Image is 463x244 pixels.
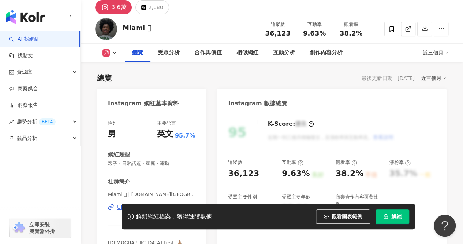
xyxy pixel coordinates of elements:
[421,73,447,83] div: 近三個月
[95,0,132,14] button: 3.6萬
[157,128,173,140] div: 英文
[332,214,362,219] span: 觀看圖表範例
[282,159,303,166] div: 互動率
[10,218,71,238] a: chrome extension立即安裝 瀏覽器外掛
[17,113,56,130] span: 趨勢分析
[157,120,176,127] div: 主要語言
[108,160,195,167] span: 親子 · 日常話題 · 家庭 · 運動
[383,214,388,219] span: lock
[108,178,130,186] div: 社群簡介
[9,52,33,59] a: 找貼文
[39,118,56,125] div: BETA
[389,159,411,166] div: 漲粉率
[194,48,222,57] div: 合作與價值
[17,130,37,146] span: 競品分析
[175,132,195,140] span: 95.7%
[336,159,357,166] div: 觀看率
[111,2,126,12] div: 3.6萬
[228,203,244,214] div: 女性
[282,194,310,200] div: 受眾主要年齡
[273,48,295,57] div: 互動分析
[362,75,415,81] div: 最後更新日期：[DATE]
[97,73,112,83] div: 總覽
[9,119,14,124] span: rise
[108,120,117,127] div: 性別
[268,120,314,128] div: K-Score :
[9,85,38,92] a: 商案媒合
[228,168,259,179] div: 36,123
[282,168,310,179] div: 9.63%
[9,102,38,109] a: 洞察報告
[158,48,180,57] div: 受眾分析
[108,99,179,108] div: Instagram 網紅基本資料
[228,99,287,108] div: Instagram 數據總覽
[12,222,26,234] img: chrome extension
[136,213,212,221] div: 解鎖網紅檔案，獲得進階數據
[6,10,45,24] img: logo
[236,48,258,57] div: 相似網紅
[376,209,409,224] button: 解鎖
[264,21,292,28] div: 追蹤數
[391,214,402,219] span: 解鎖
[228,159,242,166] div: 追蹤數
[108,128,116,140] div: 男
[336,194,382,207] div: 商業合作內容覆蓋比例
[300,21,328,28] div: 互動率
[9,36,40,43] a: searchAI 找網紅
[337,21,365,28] div: 觀看率
[123,23,151,32] div: Miami 
[95,18,117,40] img: KOL Avatar
[336,168,363,179] div: 38.2%
[423,47,448,59] div: 近三個月
[303,30,326,37] span: 9.63%
[340,30,362,37] span: 38.2%
[135,0,169,14] button: 2,680
[310,48,343,57] div: 創作內容分析
[148,2,163,12] div: 2,680
[265,29,290,37] span: 36,123
[29,221,55,234] span: 立即安裝 瀏覽器外掛
[108,151,130,159] div: 網紅類型
[108,191,195,198] span: Miami  | [DOMAIN_NAME][GEOGRAPHIC_DATA]
[228,194,257,200] div: 受眾主要性別
[17,64,32,80] span: 資源庫
[132,48,143,57] div: 總覽
[316,209,370,224] button: 觀看圖表範例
